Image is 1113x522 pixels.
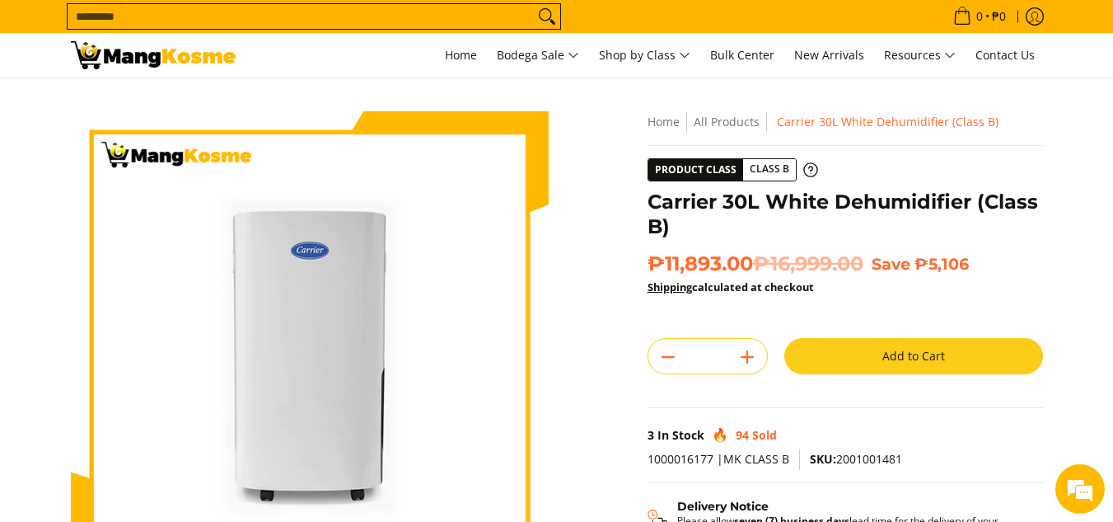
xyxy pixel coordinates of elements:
[497,45,579,66] span: Bodega Sale
[657,427,704,443] span: In Stock
[648,451,789,467] span: 1000016177 |MK CLASS B
[948,7,1011,26] span: •
[753,252,863,276] del: ₱16,999.00
[786,33,872,78] a: New Arrivals
[710,47,774,63] span: Bulk Center
[810,451,836,467] span: SKU:
[876,33,964,78] a: Resources
[648,280,692,294] a: Shipping
[736,427,749,443] span: 94
[752,427,777,443] span: Sold
[677,499,769,514] strong: Delivery Notice
[648,190,1043,239] h1: Carrier 30L White Dehumidifier (Class B)
[884,45,956,66] span: Resources
[694,114,760,129] a: All Products
[777,114,998,129] span: Carrier 30L White Dehumidifier (Class B)
[599,45,690,66] span: Shop by Class
[914,254,969,274] span: ₱5,106
[648,114,680,129] a: Home
[648,111,1043,133] nav: Breadcrumbs
[648,344,688,370] button: Subtract
[489,33,587,78] a: Bodega Sale
[794,47,864,63] span: New Arrivals
[591,33,699,78] a: Shop by Class
[534,4,560,29] button: Search
[702,33,783,78] a: Bulk Center
[648,280,814,294] strong: calculated at checkout
[252,33,1043,78] nav: Main Menu
[872,254,910,274] span: Save
[967,33,1043,78] a: Contact Us
[437,33,485,78] a: Home
[727,344,767,370] button: Add
[810,451,902,467] span: 2001001481
[71,41,236,69] img: Carrier 30-Liter Dehumidifier - White (Class B) l Mang Kosme
[445,47,477,63] span: Home
[784,338,1043,374] button: Add to Cart
[975,47,1035,63] span: Contact Us
[743,159,796,180] span: Class B
[648,427,654,443] span: 3
[648,158,818,181] a: Product Class Class B
[648,252,863,276] span: ₱11,893.00
[989,11,1008,22] span: ₱0
[648,159,743,181] span: Product Class
[974,11,985,22] span: 0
